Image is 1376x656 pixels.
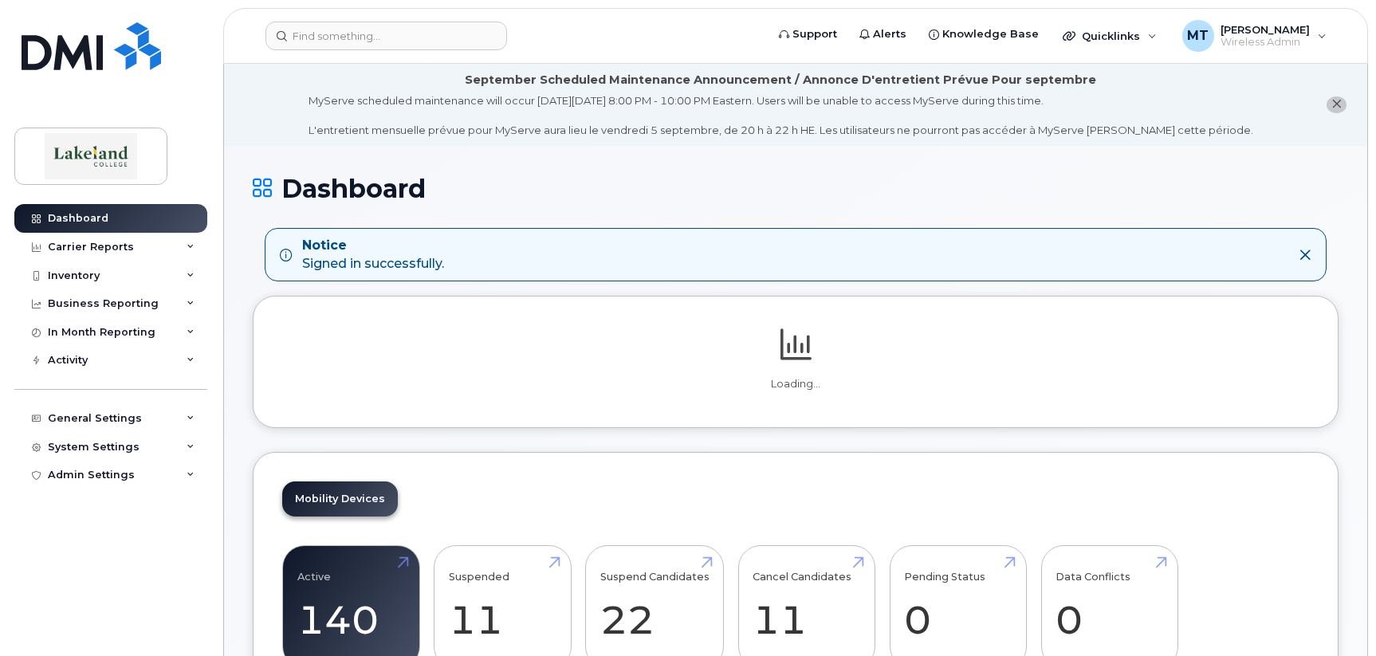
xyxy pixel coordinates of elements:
button: close notification [1327,96,1347,113]
div: MyServe scheduled maintenance will occur [DATE][DATE] 8:00 PM - 10:00 PM Eastern. Users will be u... [309,93,1253,138]
strong: Notice [302,237,444,255]
a: Mobility Devices [282,481,398,517]
div: Signed in successfully. [302,237,444,273]
h1: Dashboard [253,175,1339,202]
p: Loading... [282,377,1309,391]
div: September Scheduled Maintenance Announcement / Annonce D'entretient Prévue Pour septembre [465,72,1096,88]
